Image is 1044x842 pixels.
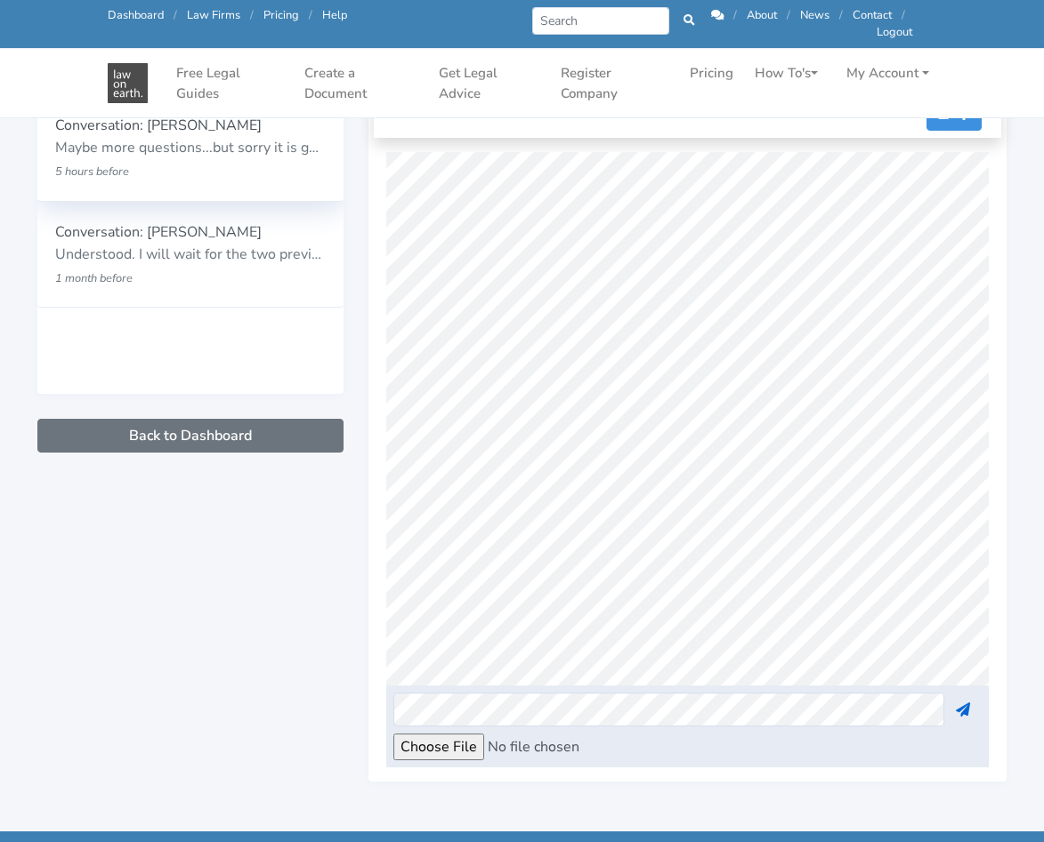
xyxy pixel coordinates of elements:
a: How To's [748,56,825,91]
a: My Account [839,56,936,91]
a: About [747,7,777,23]
p: Maybe more questions...but sorry it is getting too long. I will book a session with you [DATE]. [55,137,326,160]
span: / [309,7,312,23]
a: Pricing [683,56,741,91]
a: Free Legal Guides [169,56,290,110]
a: Conversation: [PERSON_NAME] Understood. I will wait for the two previous individuals to book in a... [37,204,344,309]
span: / [902,7,905,23]
a: Dashboard [108,7,164,23]
input: Search [532,7,670,35]
a: Pricing [263,7,299,23]
a: Law Firms [187,7,240,23]
small: 1 month before [55,270,133,286]
small: 5 hours before [55,164,129,180]
a: Get Legal Advice [432,56,546,110]
span: / [787,7,790,23]
p: Conversation: [PERSON_NAME] [55,221,326,245]
p: Understood. I will wait for the two previous individuals to book in an initial session and then g... [55,244,326,267]
span: / [733,7,737,23]
a: Conversation: [PERSON_NAME] Maybe more questions...but sorry it is getting too long. I will book ... [37,97,344,202]
a: Create a Document [297,56,425,110]
img: Law On Earth [108,63,148,103]
a: News [800,7,830,23]
a: Help [322,7,347,23]
span: / [839,7,843,23]
a: Contact [853,7,892,23]
a: Logout [877,24,912,40]
a: Register Company [554,56,676,110]
a: Back to Dashboard [37,419,344,453]
span: / [250,7,254,23]
span: / [174,7,177,23]
p: Conversation: [PERSON_NAME] [55,115,326,138]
